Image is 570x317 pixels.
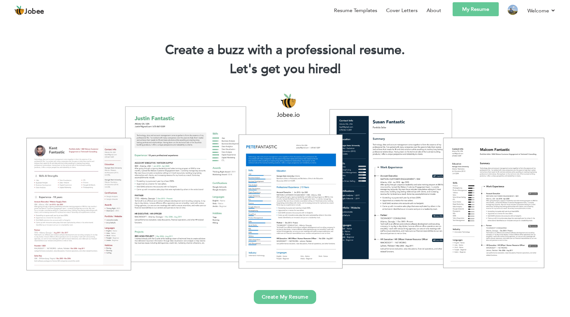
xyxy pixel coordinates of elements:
a: Jobee [14,5,44,16]
img: jobee.io [14,5,24,16]
a: Resume Templates [334,7,377,14]
span: | [338,60,341,78]
h1: Create a buzz with a professional resume. [10,42,560,58]
span: Jobee [24,8,44,15]
img: Profile Img [508,5,518,15]
a: My Resume [453,2,499,16]
h2: Let's [10,61,560,78]
a: Cover Letters [386,7,418,14]
span: get you hired! [261,60,341,78]
a: Create My Resume [254,290,316,304]
a: About [427,7,441,14]
a: Welcome [527,7,556,15]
